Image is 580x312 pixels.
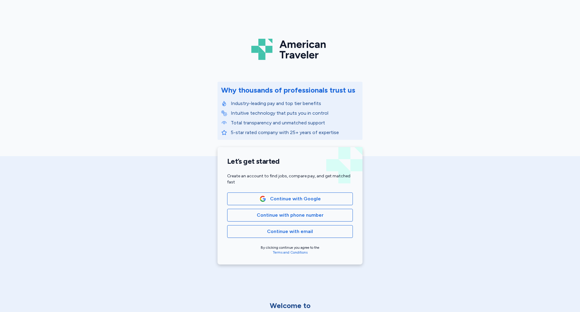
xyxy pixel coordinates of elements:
div: By clicking continue you agree to the [227,245,353,255]
p: Industry-leading pay and top tier benefits [231,100,359,107]
a: Terms and Conditions [273,250,308,255]
div: Welcome to [227,301,353,310]
p: Total transparency and unmatched support [231,119,359,126]
p: 5-star rated company with 25+ years of expertise [231,129,359,136]
h1: Let’s get started [227,157,353,166]
img: Logo [251,36,329,62]
button: Continue with email [227,225,353,238]
p: Intuitive technology that puts you in control [231,110,359,117]
button: Google LogoContinue with Google [227,192,353,205]
div: Why thousands of professionals trust us [221,85,355,95]
button: Continue with phone number [227,209,353,222]
div: Create an account to find jobs, compare pay, and get matched fast [227,173,353,185]
img: Google Logo [259,195,266,202]
span: Continue with Google [270,195,321,202]
span: Continue with email [267,228,313,235]
span: Continue with phone number [257,212,324,219]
